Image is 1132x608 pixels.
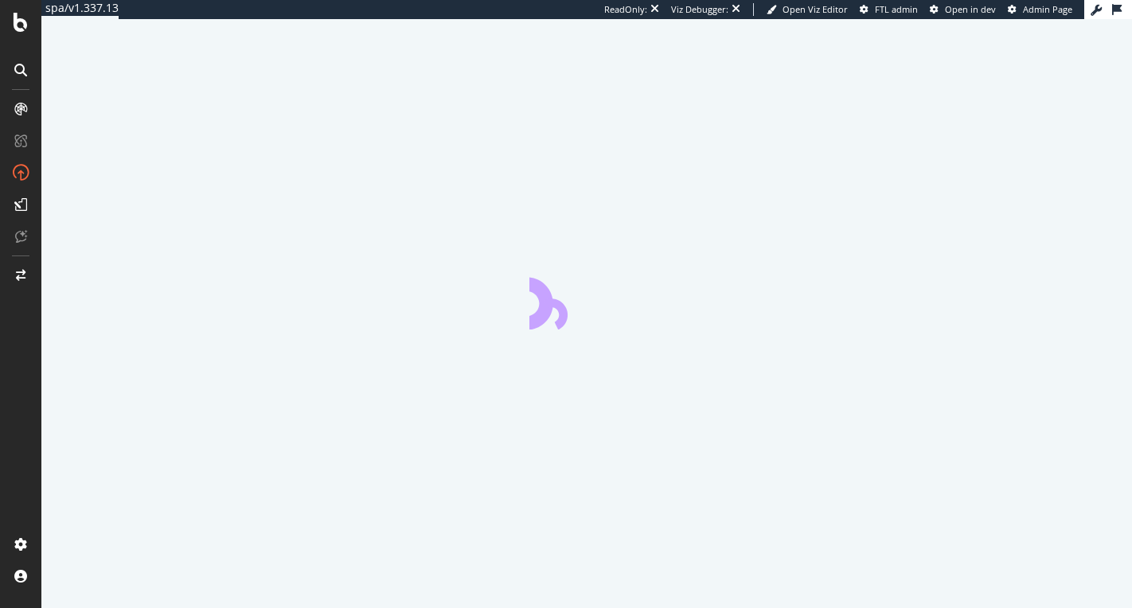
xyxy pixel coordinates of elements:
[767,3,848,16] a: Open Viz Editor
[604,3,647,16] div: ReadOnly:
[529,272,644,329] div: animation
[1023,3,1072,15] span: Admin Page
[783,3,848,15] span: Open Viz Editor
[860,3,918,16] a: FTL admin
[930,3,996,16] a: Open in dev
[945,3,996,15] span: Open in dev
[875,3,918,15] span: FTL admin
[671,3,728,16] div: Viz Debugger:
[1008,3,1072,16] a: Admin Page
